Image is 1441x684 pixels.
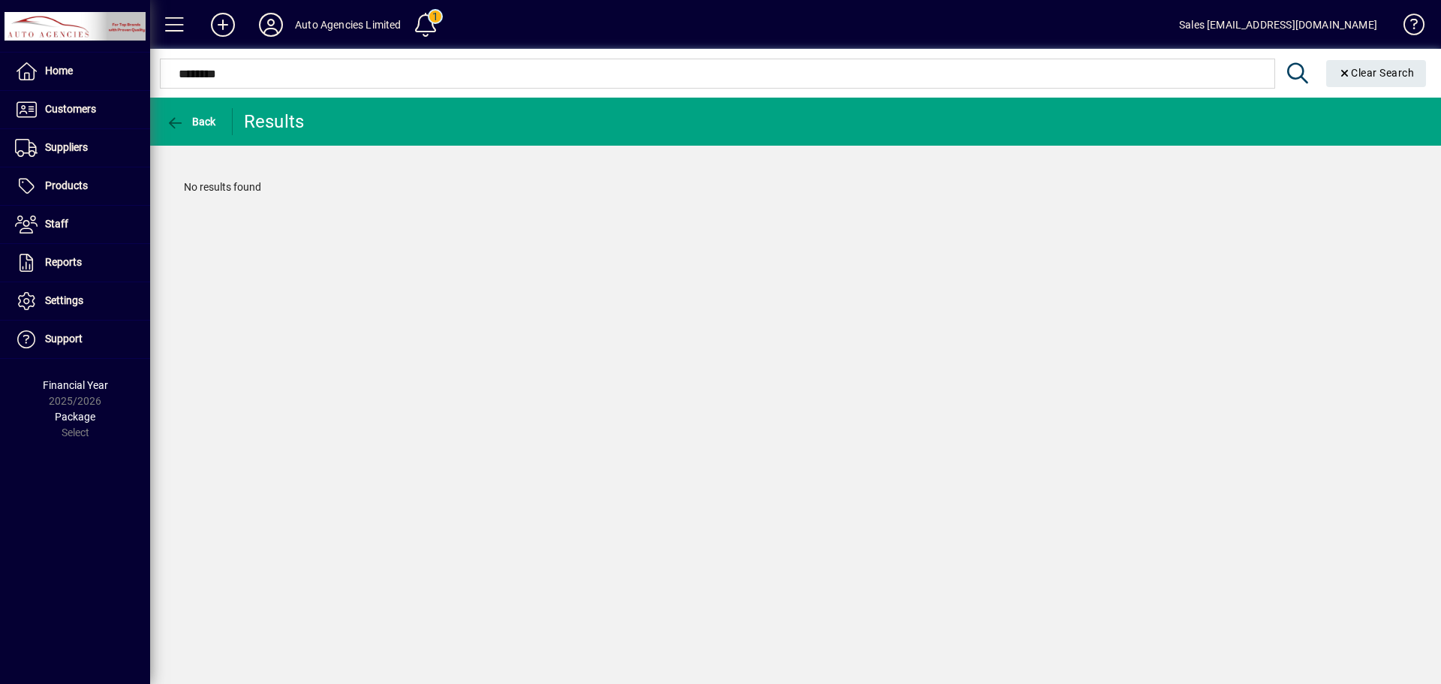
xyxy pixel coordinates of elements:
[8,321,150,358] a: Support
[8,282,150,320] a: Settings
[162,108,220,135] button: Back
[45,256,82,268] span: Reports
[45,103,96,115] span: Customers
[8,91,150,128] a: Customers
[8,53,150,90] a: Home
[1179,13,1377,37] div: Sales [EMAIL_ADDRESS][DOMAIN_NAME]
[247,11,295,38] button: Profile
[45,179,88,191] span: Products
[150,108,233,135] app-page-header-button: Back
[43,379,108,391] span: Financial Year
[45,294,83,306] span: Settings
[1392,3,1422,52] a: Knowledge Base
[55,411,95,423] span: Package
[1326,60,1427,87] button: Clear
[45,141,88,153] span: Suppliers
[45,65,73,77] span: Home
[45,218,68,230] span: Staff
[169,164,1422,210] div: No results found
[8,129,150,167] a: Suppliers
[1338,67,1415,79] span: Clear Search
[244,110,308,134] div: Results
[166,116,216,128] span: Back
[8,167,150,205] a: Products
[45,333,83,345] span: Support
[199,11,247,38] button: Add
[8,206,150,243] a: Staff
[8,244,150,282] a: Reports
[295,13,402,37] div: Auto Agencies Limited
